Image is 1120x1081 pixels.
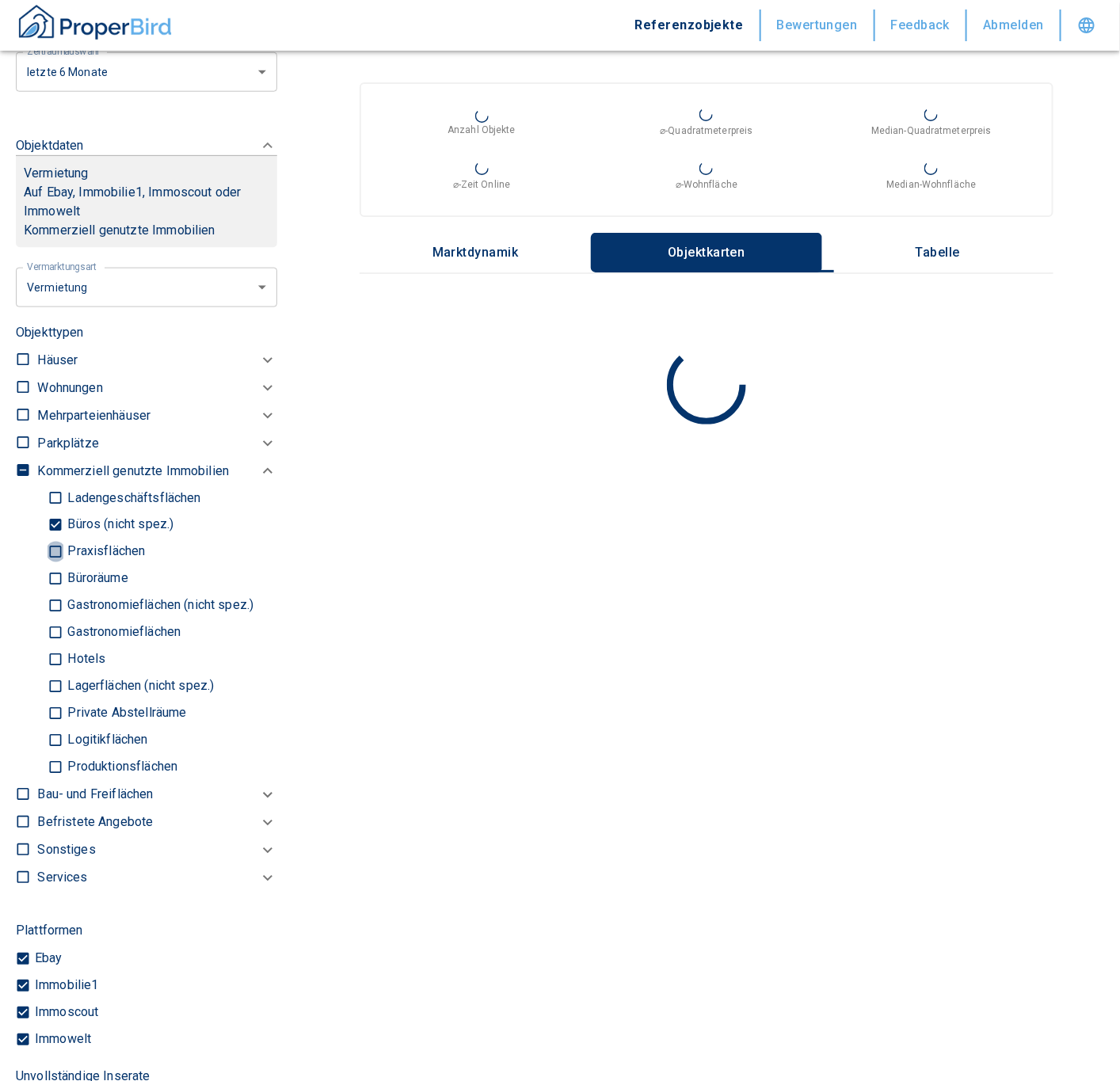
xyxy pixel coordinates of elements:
[37,781,277,809] div: Bau- und Freiflächen
[37,379,102,398] p: Wohnungen
[448,123,516,137] p: Anzahl Objekte
[37,402,277,429] div: Mehrparteienhäuser
[37,869,87,888] p: Services
[63,761,177,774] p: Produktionsflächen
[24,183,269,221] p: Auf Ebay, Immobilie1, Immoscout oder Immowelt
[63,626,181,639] p: Gastronomieflächen
[676,177,737,192] p: ⌀-Wohnfläche
[761,10,875,41] button: Bewertungen
[24,164,89,183] p: Vermietung
[63,599,253,612] p: Gastronomieflächen (nicht spez.)
[16,922,83,941] p: Plattformen
[898,246,977,260] p: Tabelle
[16,323,277,342] p: Objekttypen
[37,809,277,836] div: Befristete Angebote
[31,1007,98,1019] p: Immoscout
[16,120,277,264] div: ObjektdatenVermietungAuf Ebay, Immobilie1, Immoscout oder ImmoweltKommerziell genutzte Immobilien
[31,1033,91,1046] p: Immowelt
[37,351,78,370] p: Häuser
[63,573,128,585] p: Büroräume
[63,492,200,504] p: Ladengeschäftsflächen
[31,980,99,992] p: Immobilie1
[660,124,752,138] p: ⌀-Quadratmeterpreis
[453,177,510,192] p: ⌀-Zeit Online
[887,177,977,192] p: Median-Wohnfläche
[63,519,173,531] p: Büros (nicht spez.)
[37,841,95,860] p: Sonstiges
[24,221,269,240] p: Kommerziell genutzte Immobilien
[63,546,145,558] p: Praxisflächen
[16,266,277,308] div: letzte 6 Monate
[37,836,277,864] div: Sonstiges
[37,786,153,805] p: Bau- und Freiflächen
[16,2,174,42] img: ProperBird Logo and Home Button
[63,653,105,666] p: Hotels
[37,457,277,485] div: Kommerziell genutzte Immobilien
[37,429,277,457] div: Parkplätze
[63,680,214,693] p: Lagerflächen (nicht spez.)
[16,2,174,48] button: ProperBird Logo and Home Button
[37,406,150,425] p: Mehrparteienhäuser
[37,462,229,481] p: Kommerziell genutzte Immobilien
[432,246,519,260] p: Marktdynamik
[875,10,968,41] button: Feedback
[16,51,277,93] div: letzte 6 Monate
[37,864,277,892] div: Services
[619,10,761,41] button: Referenzobjekte
[37,813,153,832] p: Befristete Angebote
[37,374,277,402] div: Wohnungen
[16,136,84,155] p: Objektdaten
[63,734,147,747] p: Logitikflächen
[63,707,186,720] p: Private Abstellräume
[31,953,63,965] p: Ebay
[37,346,277,374] div: Häuser
[871,124,992,138] p: Median-Quadratmeterpreis
[37,434,99,453] p: Parkplätze
[967,10,1061,41] button: Abmelden
[360,233,1053,272] div: wrapped label tabs example
[667,246,746,260] p: Objektkarten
